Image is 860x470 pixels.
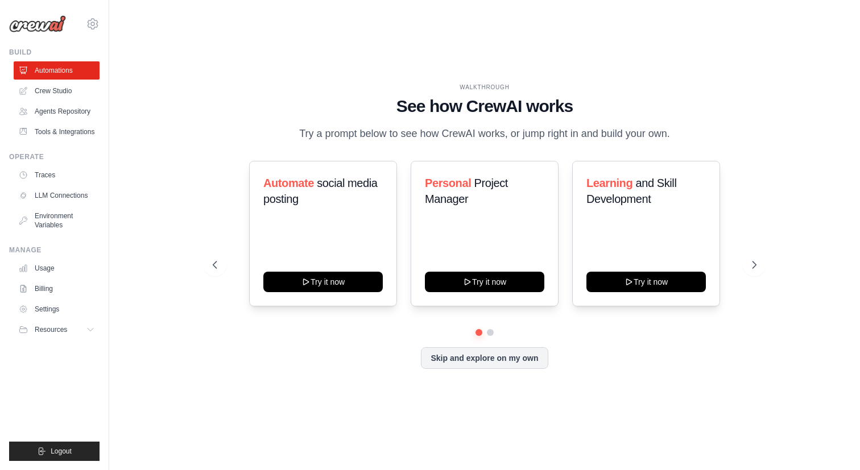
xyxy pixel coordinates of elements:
a: LLM Connections [14,186,100,205]
h1: See how CrewAI works [213,96,757,117]
a: Billing [14,280,100,298]
button: Skip and explore on my own [421,347,548,369]
button: Try it now [425,272,544,292]
span: Automate [263,177,314,189]
a: Tools & Integrations [14,123,100,141]
span: and Skill Development [586,177,676,205]
a: Automations [14,61,100,80]
div: Build [9,48,100,57]
a: Traces [14,166,100,184]
span: social media posting [263,177,378,205]
button: Logout [9,442,100,461]
div: Manage [9,246,100,255]
button: Resources [14,321,100,339]
p: Try a prompt below to see how CrewAI works, or jump right in and build your own. [293,126,676,142]
span: Resources [35,325,67,334]
span: Personal [425,177,471,189]
img: Logo [9,15,66,32]
a: Crew Studio [14,82,100,100]
iframe: Chat Widget [803,415,860,470]
a: Environment Variables [14,207,100,234]
button: Try it now [586,272,706,292]
span: Logout [51,447,72,456]
a: Settings [14,300,100,318]
span: Learning [586,177,632,189]
a: Agents Repository [14,102,100,120]
button: Try it now [263,272,383,292]
div: Operate [9,152,100,161]
span: Project Manager [425,177,508,205]
div: WALKTHROUGH [213,83,757,91]
a: Usage [14,259,100,277]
